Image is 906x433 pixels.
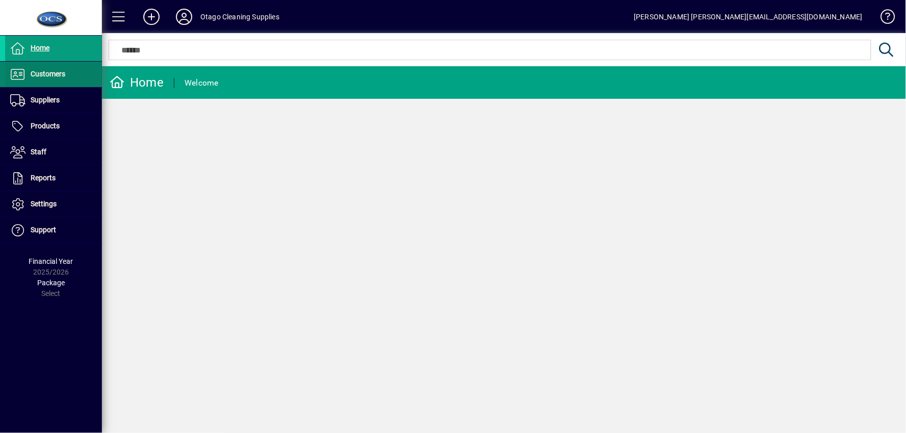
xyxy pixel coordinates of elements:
[31,226,56,234] span: Support
[5,62,102,87] a: Customers
[634,9,863,25] div: [PERSON_NAME] [PERSON_NAME][EMAIL_ADDRESS][DOMAIN_NAME]
[31,148,46,156] span: Staff
[37,279,65,287] span: Package
[873,2,893,35] a: Knowledge Base
[31,122,60,130] span: Products
[185,75,219,91] div: Welcome
[31,200,57,208] span: Settings
[5,218,102,243] a: Support
[110,74,164,91] div: Home
[135,8,168,26] button: Add
[29,257,73,265] span: Financial Year
[31,44,49,52] span: Home
[5,114,102,139] a: Products
[5,166,102,191] a: Reports
[5,140,102,165] a: Staff
[5,88,102,113] a: Suppliers
[5,192,102,217] a: Settings
[31,96,60,104] span: Suppliers
[31,174,56,182] span: Reports
[31,70,65,78] span: Customers
[200,9,279,25] div: Otago Cleaning Supplies
[168,8,200,26] button: Profile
